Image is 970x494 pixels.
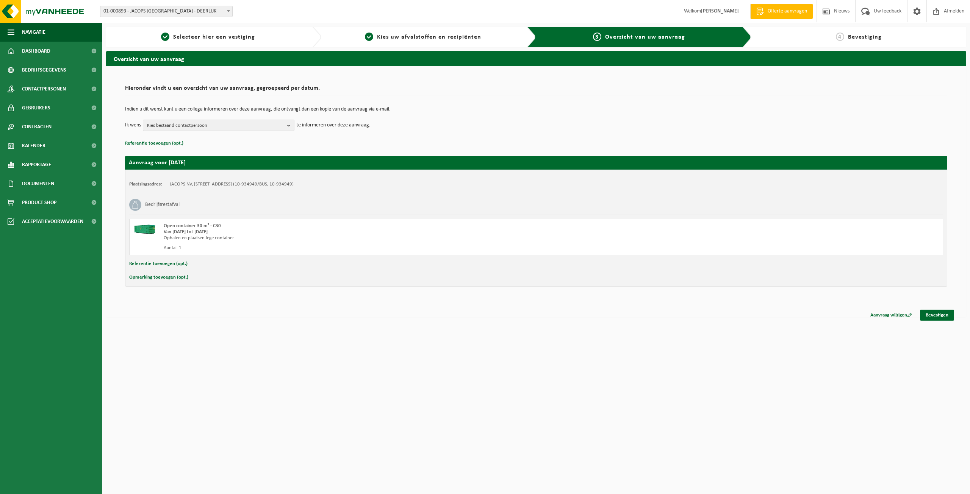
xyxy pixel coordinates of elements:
[129,273,188,282] button: Opmerking toevoegen (opt.)
[100,6,233,17] span: 01-000893 - JACOPS NV - DEERLIJK
[865,310,918,321] a: Aanvraag wijzigen
[106,51,966,66] h2: Overzicht van uw aanvraag
[173,34,255,40] span: Selecteer hier een vestiging
[22,117,52,136] span: Contracten
[22,79,66,98] span: Contactpersonen
[325,33,521,42] a: 2Kies uw afvalstoffen en recipiënten
[161,33,169,41] span: 1
[164,245,566,251] div: Aantal: 1
[129,259,188,269] button: Referentie toevoegen (opt.)
[750,4,813,19] a: Offerte aanvragen
[125,107,947,112] p: Indien u dit wenst kunt u een collega informeren over deze aanvraag, die ontvangt dan een kopie v...
[296,120,371,131] p: te informeren over deze aanvraag.
[133,223,156,234] img: HK-XC-30-GN-00.png
[100,6,232,17] span: 01-000893 - JACOPS NV - DEERLIJK
[143,120,294,131] button: Kies bestaand contactpersoon
[164,235,566,241] div: Ophalen en plaatsen lege container
[164,229,208,234] strong: Van [DATE] tot [DATE]
[605,34,685,40] span: Overzicht van uw aanvraag
[129,182,162,187] strong: Plaatsingsadres:
[22,212,83,231] span: Acceptatievoorwaarden
[129,160,186,166] strong: Aanvraag voor [DATE]
[920,310,954,321] a: Bevestigen
[145,199,180,211] h3: Bedrijfsrestafval
[110,33,306,42] a: 1Selecteer hier een vestiging
[377,34,481,40] span: Kies uw afvalstoffen en recipiënten
[125,85,947,95] h2: Hieronder vindt u een overzicht van uw aanvraag, gegroepeerd per datum.
[22,136,45,155] span: Kalender
[22,98,50,117] span: Gebruikers
[170,181,294,187] td: JACOPS NV, [STREET_ADDRESS] (10-934949/BUS, 10-934949)
[365,33,373,41] span: 2
[125,139,183,148] button: Referentie toevoegen (opt.)
[22,61,66,79] span: Bedrijfsgegevens
[147,120,284,131] span: Kies bestaand contactpersoon
[766,8,809,15] span: Offerte aanvragen
[593,33,601,41] span: 3
[22,193,56,212] span: Product Shop
[22,42,50,61] span: Dashboard
[701,8,739,14] strong: [PERSON_NAME]
[125,120,141,131] p: Ik wens
[22,155,51,174] span: Rapportage
[836,33,844,41] span: 4
[164,223,221,228] span: Open container 30 m³ - C30
[22,23,45,42] span: Navigatie
[22,174,54,193] span: Documenten
[848,34,882,40] span: Bevestiging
